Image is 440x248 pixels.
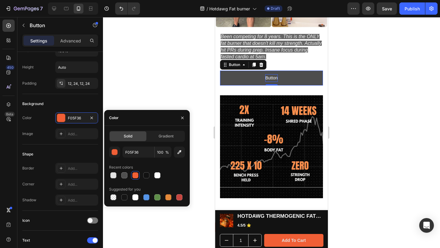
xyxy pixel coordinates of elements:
div: Color [22,115,32,121]
div: 12, 24, 12, 24 [68,81,97,86]
div: F05F36 [68,115,86,121]
span: % [165,150,169,155]
div: Suggested for you [109,187,141,192]
div: Image [22,131,33,137]
div: Color [109,115,119,121]
div: Recent colors [109,165,133,170]
div: Height [22,64,34,70]
div: Undo/Redo [115,2,140,15]
p: Settings [30,38,47,44]
div: Beta [5,112,15,117]
div: Add... [68,166,97,171]
span: Solid [124,133,132,139]
div: Add... [68,182,97,187]
div: Corner [22,181,35,187]
div: Add... [68,131,97,137]
input: Eg: FFFFFF [123,147,154,158]
div: Add... [68,198,97,203]
div: Shape [22,151,33,157]
p: 7 [40,5,43,12]
input: Auto [56,62,98,73]
div: 450 [6,65,15,70]
div: Border [22,166,34,171]
div: Text [22,238,30,243]
div: Publish [405,5,420,12]
p: Advanced [60,38,81,44]
span: Gradient [159,133,174,139]
iframe: Design area [215,17,328,248]
button: Save [377,2,397,15]
p: Button [30,22,82,29]
span: Hotdawg Fat burner [209,5,250,12]
button: 7 [2,2,46,15]
div: Open Intercom Messenger [419,218,434,233]
button: Publish [399,2,425,15]
span: Draft [271,6,280,11]
div: Icon [22,218,30,223]
div: Padding [22,81,36,86]
span: / [207,5,208,12]
div: Background [22,101,43,107]
div: Shadow [22,197,36,203]
span: Save [382,6,392,11]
